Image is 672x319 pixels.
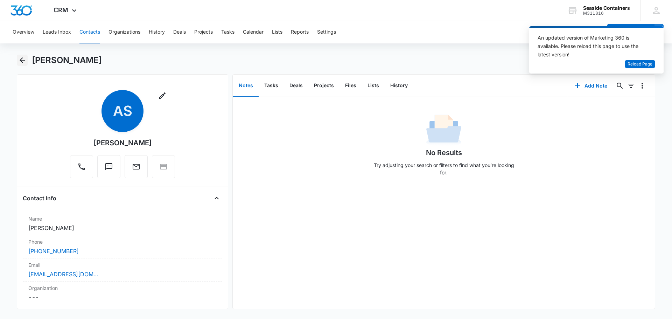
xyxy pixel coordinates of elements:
[583,11,630,16] div: account id
[284,75,308,97] button: Deals
[625,80,637,91] button: Filters
[625,60,655,68] button: Reload Page
[628,61,652,68] span: Reload Page
[233,75,259,97] button: Notes
[13,21,34,43] button: Overview
[28,270,98,278] a: [EMAIL_ADDRESS][DOMAIN_NAME]
[614,80,625,91] button: Search...
[426,147,462,158] h1: No Results
[28,247,79,255] a: [PHONE_NUMBER]
[23,235,222,258] div: Phone[PHONE_NUMBER]
[28,238,217,245] label: Phone
[308,75,339,97] button: Projects
[23,282,222,304] div: Organization---
[211,193,222,204] button: Close
[23,194,56,202] h4: Contact Info
[125,166,148,172] a: Email
[28,261,217,269] label: Email
[583,5,630,11] div: account name
[317,21,336,43] button: Settings
[339,75,362,97] button: Files
[385,75,413,97] button: History
[607,24,654,41] button: Add Contact
[97,155,120,178] button: Text
[70,155,93,178] button: Call
[23,212,222,235] div: Name[PERSON_NAME]
[272,21,282,43] button: Lists
[538,34,647,59] div: An updated version of Marketing 360 is available. Please reload this page to use the latest version!
[28,215,217,222] label: Name
[426,112,461,147] img: No Data
[362,75,385,97] button: Lists
[32,55,102,65] h1: [PERSON_NAME]
[194,21,213,43] button: Projects
[54,6,68,14] span: CRM
[43,21,71,43] button: Leads Inbox
[79,21,100,43] button: Contacts
[125,155,148,178] button: Email
[97,166,120,172] a: Text
[637,80,648,91] button: Overflow Menu
[17,55,28,66] button: Back
[23,258,222,282] div: Email[EMAIL_ADDRESS][DOMAIN_NAME]
[568,77,614,94] button: Add Note
[28,224,217,232] dd: [PERSON_NAME]
[149,21,165,43] button: History
[259,75,284,97] button: Tasks
[101,90,143,132] span: AS
[108,21,140,43] button: Organizations
[28,284,217,292] label: Organization
[221,21,234,43] button: Tasks
[93,138,152,148] div: [PERSON_NAME]
[70,166,93,172] a: Call
[370,161,517,176] p: Try adjusting your search or filters to find what you’re looking for.
[28,307,217,314] label: Address
[173,21,186,43] button: Deals
[28,293,217,301] dd: ---
[291,21,309,43] button: Reports
[243,21,264,43] button: Calendar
